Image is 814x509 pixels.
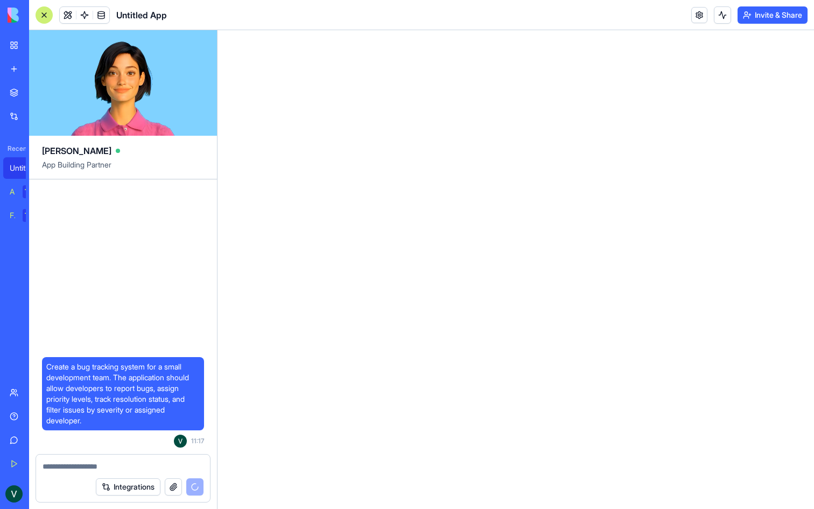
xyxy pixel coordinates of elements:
button: Integrations [96,478,160,496]
span: 11:17 [191,437,204,445]
a: Untitled App [3,157,46,179]
div: Feedback Form [10,210,15,221]
span: App Building Partner [42,159,204,179]
div: TRY [23,209,40,222]
button: Invite & Share [738,6,808,24]
div: Untitled App [10,163,40,173]
div: AI Logo Generator [10,186,15,197]
img: ACg8ocIUuZBPiWDsSkWw-8pLdJYSabRYQuP1_aSK8k5agNkGBk_8=s96-c [174,435,187,448]
a: AI Logo GeneratorTRY [3,181,46,203]
img: logo [8,8,74,23]
span: Untitled App [116,9,167,22]
span: Create a bug tracking system for a small development team. The application should allow developer... [46,361,200,426]
span: [PERSON_NAME] [42,144,111,157]
div: TRY [23,185,40,198]
a: Feedback FormTRY [3,205,46,226]
span: Recent [3,144,26,153]
img: ACg8ocIUuZBPiWDsSkWw-8pLdJYSabRYQuP1_aSK8k5agNkGBk_8=s96-c [5,485,23,503]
